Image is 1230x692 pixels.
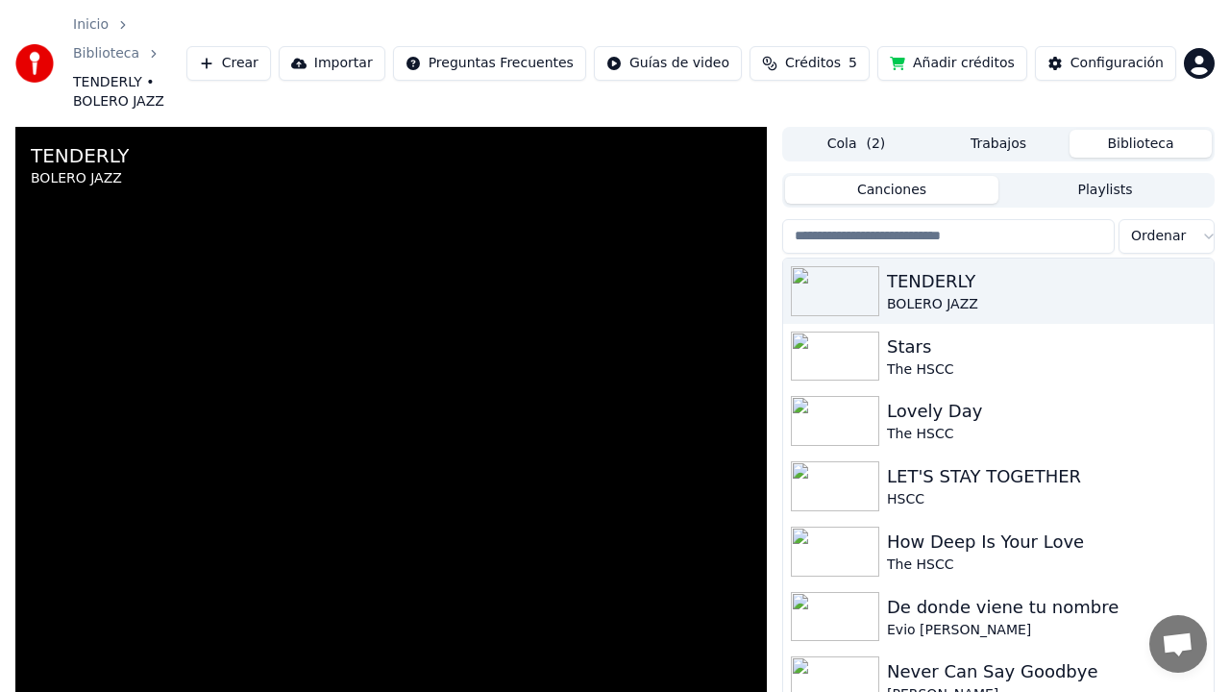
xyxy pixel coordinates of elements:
img: youka [15,44,54,83]
button: Preguntas Frecuentes [393,46,586,81]
a: Open chat [1149,615,1207,673]
div: TENDERLY [31,142,129,169]
div: The HSCC [887,425,1206,444]
span: ( 2 ) [866,135,885,154]
button: Créditos5 [750,46,870,81]
button: Playlists [998,176,1212,204]
nav: breadcrumb [73,15,186,111]
div: Never Can Say Goodbye [887,658,1206,685]
div: The HSCC [887,556,1206,575]
div: Lovely Day [887,398,1206,425]
button: Cola [785,130,927,158]
div: BOLERO JAZZ [31,169,129,188]
div: Stars [887,334,1206,360]
button: Crear [186,46,271,81]
div: BOLERO JAZZ [887,295,1206,314]
button: Añadir créditos [877,46,1027,81]
div: Evio [PERSON_NAME] [887,621,1206,640]
button: Biblioteca [1070,130,1212,158]
span: Créditos [785,54,841,73]
button: Guías de video [594,46,742,81]
a: Inicio [73,15,109,35]
span: 5 [849,54,857,73]
span: TENDERLY • BOLERO JAZZ [73,73,186,111]
button: Importar [279,46,385,81]
button: Configuración [1035,46,1176,81]
button: Trabajos [927,130,1070,158]
div: The HSCC [887,360,1206,380]
span: Ordenar [1131,227,1186,246]
button: Canciones [785,176,998,204]
div: Configuración [1070,54,1164,73]
div: How Deep Is Your Love [887,529,1206,556]
div: TENDERLY [887,268,1206,295]
div: LET'S STAY TOGETHER [887,463,1206,490]
div: HSCC [887,490,1206,509]
a: Biblioteca [73,44,139,63]
div: De donde viene tu nombre [887,594,1206,621]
